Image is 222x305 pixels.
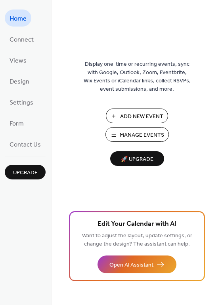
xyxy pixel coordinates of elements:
[10,97,33,109] span: Settings
[5,10,31,27] a: Home
[5,72,34,90] a: Design
[110,151,164,166] button: 🚀 Upgrade
[5,114,29,132] a: Form
[115,154,159,165] span: 🚀 Upgrade
[10,76,29,88] span: Design
[10,139,41,151] span: Contact Us
[84,60,191,93] span: Display one-time or recurring events, sync with Google, Outlook, Zoom, Eventbrite, Wix Events or ...
[10,34,34,46] span: Connect
[120,112,163,121] span: Add New Event
[5,93,38,111] a: Settings
[82,231,192,250] span: Want to adjust the layout, update settings, or change the design? The assistant can help.
[5,135,46,152] a: Contact Us
[106,109,168,123] button: Add New Event
[98,219,176,230] span: Edit Your Calendar with AI
[105,127,169,142] button: Manage Events
[10,118,24,130] span: Form
[5,51,31,69] a: Views
[10,55,27,67] span: Views
[5,165,46,179] button: Upgrade
[10,13,27,25] span: Home
[13,169,38,177] span: Upgrade
[98,255,176,273] button: Open AI Assistant
[109,261,153,269] span: Open AI Assistant
[5,30,38,48] a: Connect
[120,131,164,139] span: Manage Events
